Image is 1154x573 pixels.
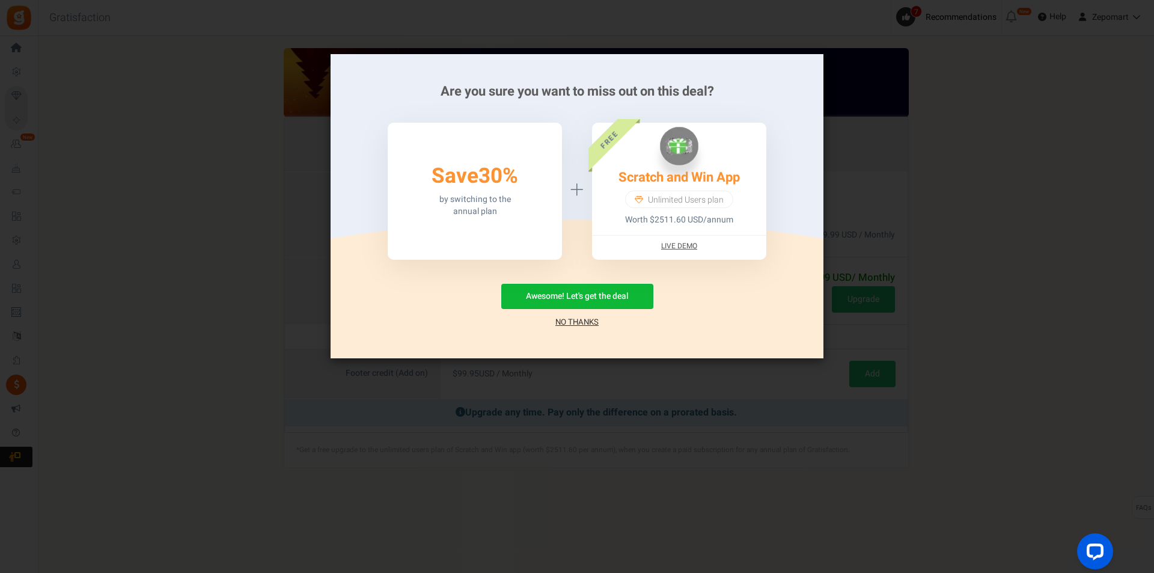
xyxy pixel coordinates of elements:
[648,194,724,206] span: Unlimited Users plan
[571,101,647,177] div: FREE
[618,168,740,187] a: Scratch and Win App
[660,127,698,165] img: Scratch and Win
[478,161,518,192] span: 30%
[349,84,805,99] h2: Are you sure you want to miss out on this deal?
[501,284,653,309] button: Awesome! Let's get the deal
[555,316,599,328] a: No Thanks
[432,165,518,188] h3: Save
[439,194,511,218] p: by switching to the annual plan
[625,214,733,226] p: Worth $2511.60 USD/annum
[661,241,697,251] a: Live Demo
